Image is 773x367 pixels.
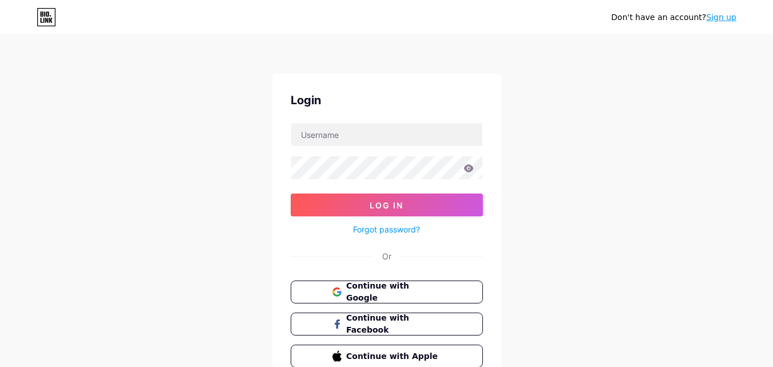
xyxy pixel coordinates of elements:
[291,92,483,109] div: Login
[611,11,736,23] div: Don't have an account?
[346,350,441,362] span: Continue with Apple
[382,250,391,262] div: Or
[346,312,441,336] span: Continue with Facebook
[346,280,441,304] span: Continue with Google
[291,123,482,146] input: Username
[291,313,483,336] button: Continue with Facebook
[291,281,483,303] button: Continue with Google
[353,223,420,235] a: Forgot password?
[370,200,403,210] span: Log In
[706,13,736,22] a: Sign up
[291,194,483,216] button: Log In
